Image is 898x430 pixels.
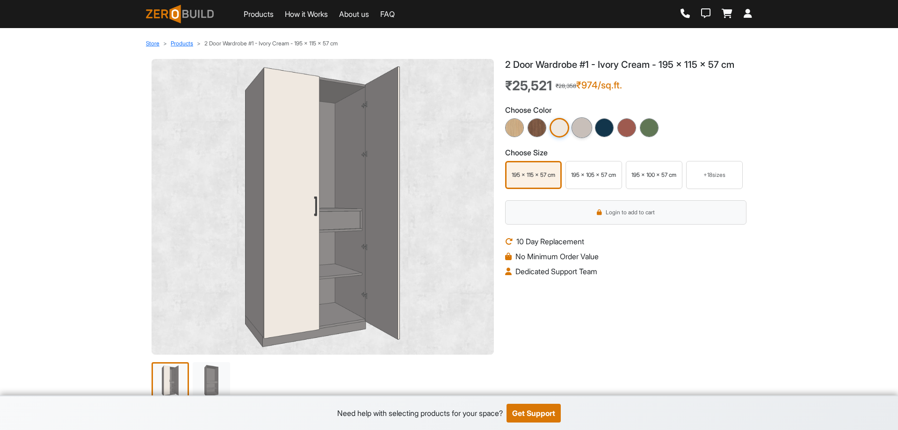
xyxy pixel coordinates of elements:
[508,171,558,179] div: 195 x 115 x 57 cm
[193,362,230,400] img: 2 Door Wardrobe #1 - Ivory Cream - 195 x 115 x 57 cm - Image 2
[146,40,159,47] a: Store
[528,118,546,137] img: Walnut Brown
[550,118,569,138] img: Ivory Cream
[505,106,746,115] h3: Choose Color
[244,8,274,20] a: Products
[193,39,338,48] li: 2 Door Wardrobe #1 - Ivory Cream - 195 x 115 x 57 cm
[744,9,752,19] a: Login
[505,59,746,70] h1: 2 Door Wardrobe #1 - Ivory Cream - 195 x 115 x 57 cm
[505,118,524,137] img: Light Oak
[507,404,561,423] button: Get Support
[572,117,592,138] img: Sandstone
[628,171,680,179] div: 195 x 100 x 57 cm
[146,5,214,23] img: ZeroBuild logo
[556,82,576,90] span: ₹28,358
[505,266,746,277] li: Dedicated Support Team
[690,171,739,179] div: + 18 sizes
[505,78,552,94] span: ₹25,521
[337,408,503,419] div: Need help with selecting products for your space?
[505,251,746,262] li: No Minimum Order Value
[576,80,622,91] div: ₹974/sq.ft.
[171,40,193,47] a: Products
[595,118,614,137] img: Graphite Blue
[640,118,659,137] img: English Green
[159,66,486,347] img: 2 Door Wardrobe #1 - Ivory Cream - 195 x 115 x 57 cm
[285,8,328,20] a: How it Works
[380,8,395,20] a: FAQ
[568,171,620,179] div: 195 x 105 x 57 cm
[505,236,746,247] li: 10 Day Replacement
[505,148,746,157] h3: Choose Size
[146,39,752,48] nav: breadcrumb
[606,208,655,217] span: Login to add to cart
[152,362,189,400] img: 2 Door Wardrobe #1 - Ivory Cream - 195 x 115 x 57 cm - Image 1
[339,8,369,20] a: About us
[617,118,636,137] img: Earth Brown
